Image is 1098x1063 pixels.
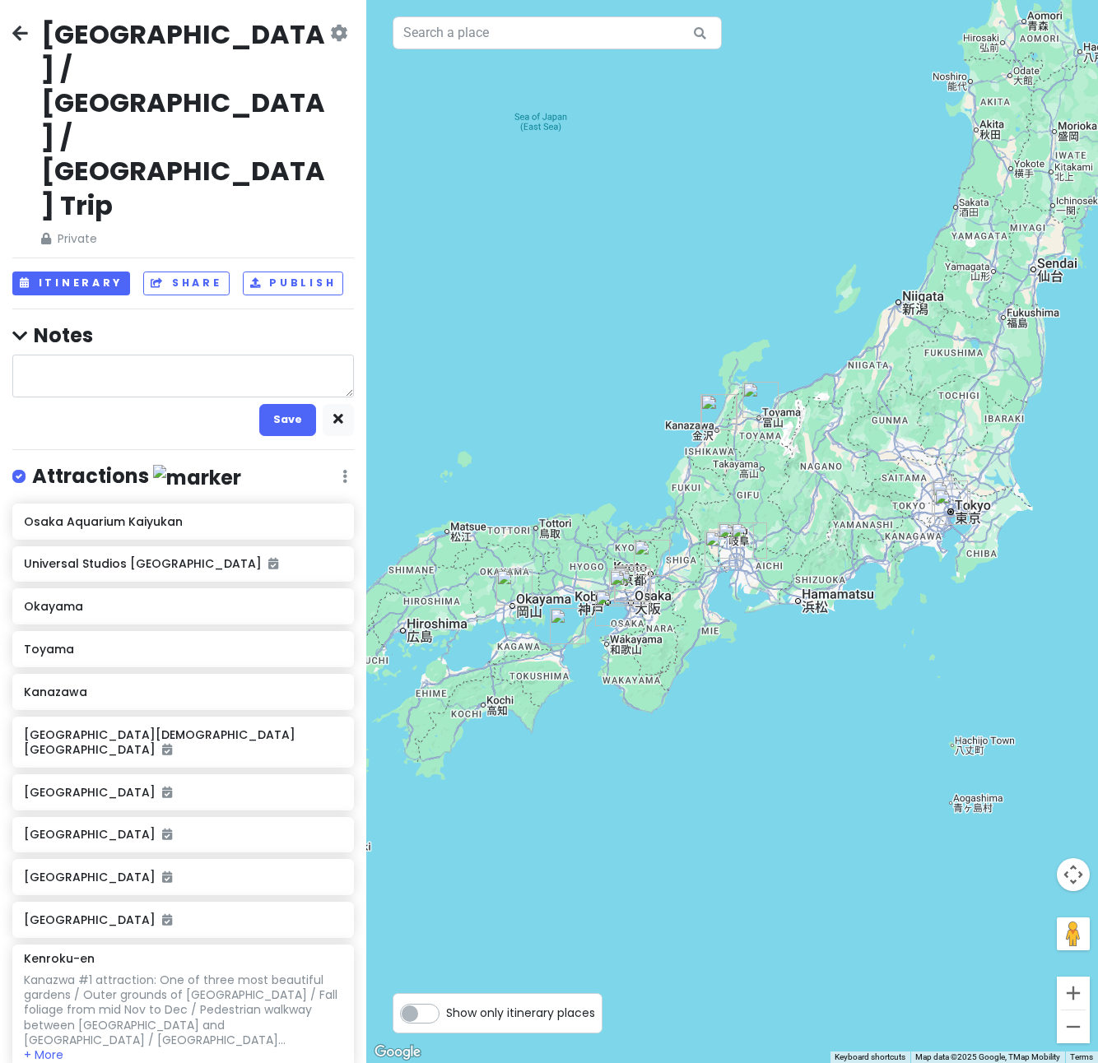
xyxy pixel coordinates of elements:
h6: Osaka Aquarium Kaiyukan [24,514,342,529]
div: Kanazwa #1 attraction: One of three most beautiful gardens / Outer grounds of [GEOGRAPHIC_DATA] /... [24,972,342,1047]
h4: Attractions [32,463,241,490]
div: Kyoto Station [634,540,670,576]
input: Search a place [393,16,722,49]
div: Universal Studios Japan [609,569,645,605]
button: Drag Pegman onto the map to open Street View [1057,917,1090,950]
h4: Notes [12,323,354,348]
span: Show only itinerary places [446,1004,595,1022]
span: Private [41,230,327,248]
div: Shinagawa Prince Hotel Main Tower [932,480,968,517]
div: Otsuka Museum of Art [550,608,586,644]
i: Added to itinerary [268,558,278,569]
div: Osaka Aquarium Kaiyukan [609,570,645,606]
h6: [GEOGRAPHIC_DATA] [24,870,342,884]
button: Save [259,404,316,436]
i: Added to itinerary [162,914,172,926]
h6: Kanazawa [24,685,342,699]
div: Nagoya JR Gate Tower Hotel [718,522,754,559]
i: Added to itinerary [162,871,172,883]
div: Nabana no Sato [705,531,741,567]
h6: Kenroku-en [24,951,95,966]
button: Publish [243,272,344,295]
button: Keyboard shortcuts [835,1051,905,1063]
img: marker [153,465,241,490]
div: Okayama [496,569,533,606]
h6: [GEOGRAPHIC_DATA] [24,912,342,927]
div: Kansai International Airport [595,590,631,626]
div: Toyama [742,382,779,418]
h6: [GEOGRAPHIC_DATA] [24,827,342,842]
button: Map camera controls [1057,858,1090,891]
i: Added to itinerary [162,744,172,755]
div: Unagiyondaimekikukawa Hirutonpurazauesutoosaka [614,566,650,602]
h6: Toyama [24,642,342,657]
h6: [GEOGRAPHIC_DATA][DEMOGRAPHIC_DATA] [GEOGRAPHIC_DATA] [24,727,342,757]
button: Zoom in [1057,977,1090,1010]
h2: [GEOGRAPHIC_DATA] / [GEOGRAPHIC_DATA] / [GEOGRAPHIC_DATA] Trip [41,17,327,223]
button: Itinerary [12,272,130,295]
div: Kanazawa [700,394,737,430]
a: Open this area in Google Maps (opens a new window) [370,1042,425,1063]
button: Share [143,272,229,295]
i: Added to itinerary [162,787,172,798]
button: Zoom out [1057,1010,1090,1043]
h6: Okayama [24,599,342,614]
button: + More [24,1047,63,1062]
div: Hotel Villa Fontaine Grand Haneda Airport [934,489,970,525]
span: Map data ©2025 Google, TMap Mobility [915,1052,1060,1061]
img: Google [370,1042,425,1063]
a: Terms (opens in new tab) [1070,1052,1093,1061]
div: SILKREAM Hankyu Sanban Gai Shop [614,565,650,601]
h6: Universal Studios [GEOGRAPHIC_DATA] [24,556,342,571]
i: Added to itinerary [162,829,172,840]
h6: [GEOGRAPHIC_DATA] [24,785,342,800]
